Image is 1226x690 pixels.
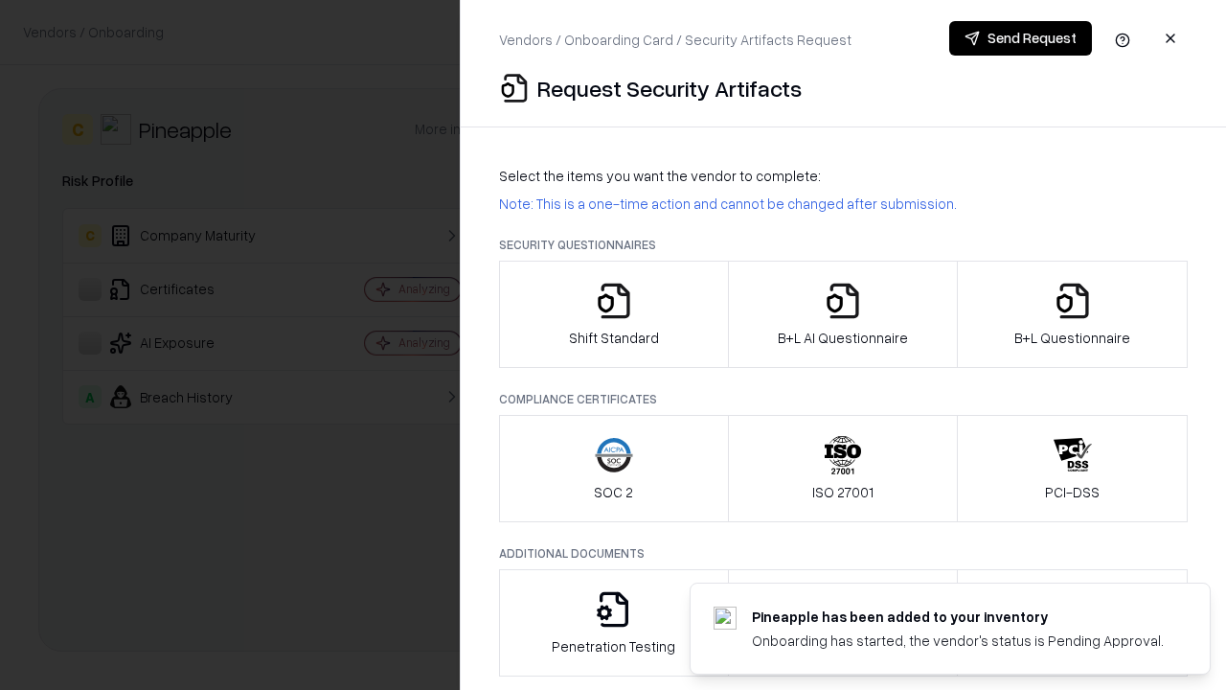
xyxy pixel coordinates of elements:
p: Additional Documents [499,545,1188,562]
p: Request Security Artifacts [537,73,802,103]
button: PCI-DSS [957,415,1188,522]
p: Penetration Testing [552,636,675,656]
p: Note: This is a one-time action and cannot be changed after submission. [499,194,1188,214]
p: Compliance Certificates [499,391,1188,407]
p: PCI-DSS [1045,482,1100,502]
div: Onboarding has started, the vendor's status is Pending Approval. [752,631,1164,651]
div: Pineapple has been added to your inventory [752,607,1164,627]
p: Select the items you want the vendor to complete: [499,166,1188,186]
p: SOC 2 [594,482,633,502]
button: Data Processing Agreement [957,569,1188,677]
button: Shift Standard [499,261,729,368]
button: B+L Questionnaire [957,261,1188,368]
button: ISO 27001 [728,415,959,522]
button: SOC 2 [499,415,729,522]
p: Shift Standard [569,328,659,348]
p: Vendors / Onboarding Card / Security Artifacts Request [499,30,851,50]
p: B+L AI Questionnaire [778,328,908,348]
p: B+L Questionnaire [1014,328,1130,348]
button: Penetration Testing [499,569,729,677]
button: Send Request [949,21,1092,56]
p: ISO 27001 [812,482,874,502]
button: B+L AI Questionnaire [728,261,959,368]
img: pineappleenergy.com [714,607,737,630]
p: Security Questionnaires [499,237,1188,253]
button: Privacy Policy [728,569,959,677]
